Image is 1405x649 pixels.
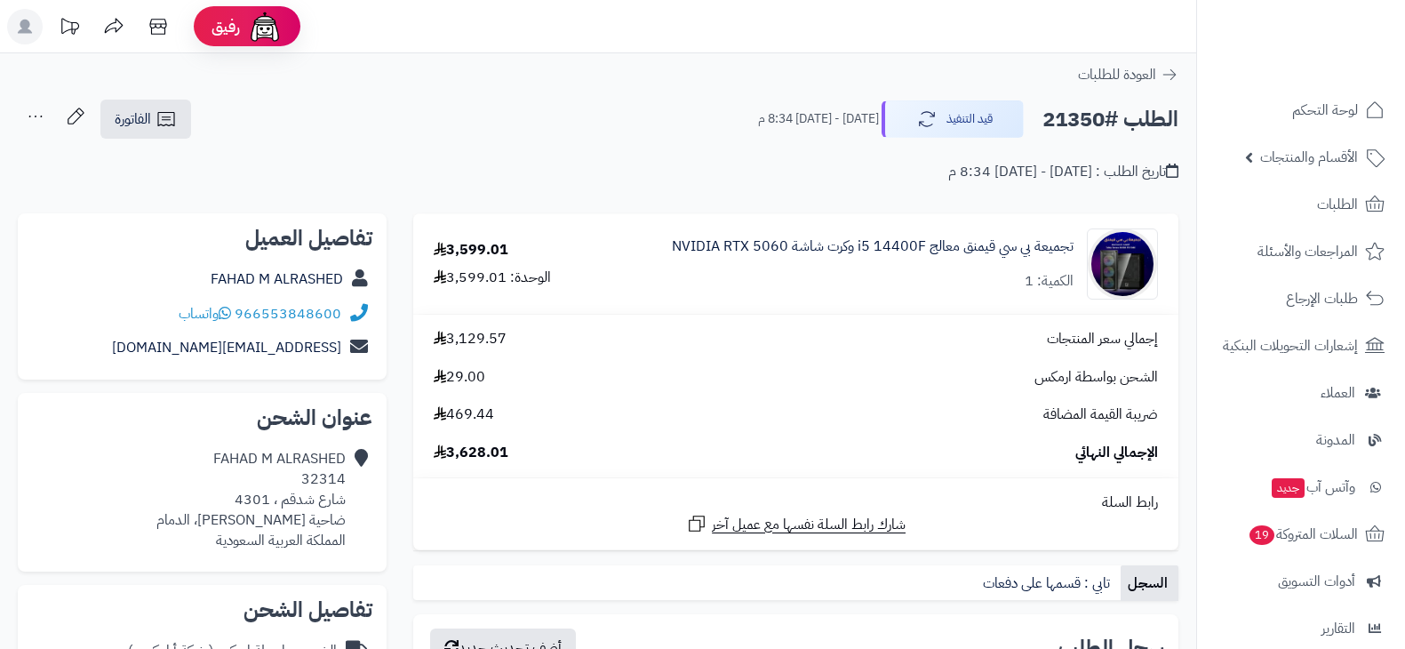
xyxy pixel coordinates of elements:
[247,9,283,44] img: ai-face.png
[1316,428,1355,453] span: المدونة
[1208,324,1394,367] a: إشعارات التحويلات البنكية
[1043,405,1158,425] span: ضريبة القيمة المضافة
[1208,419,1394,461] a: المدونة
[1208,560,1394,603] a: أدوات التسويق
[1257,239,1358,264] span: المراجعات والأسئلة
[434,443,508,463] span: 3,628.01
[100,100,191,139] a: الفاتورة
[1278,569,1355,594] span: أدوات التسويق
[976,565,1121,601] a: تابي : قسمها على دفعات
[758,110,879,128] small: [DATE] - [DATE] 8:34 م
[32,407,372,429] h2: عنوان الشحن
[1047,329,1158,349] span: إجمالي سعر المنتجات
[235,303,341,324] a: 966553848600
[1208,466,1394,509] a: وآتس آبجديد
[434,367,485,388] span: 29.00
[1260,145,1358,170] span: الأقسام والمنتجات
[1208,372,1394,414] a: العملاء
[179,303,231,324] a: واتساب
[686,513,906,535] a: شارك رابط السلة نفسها مع عميل آخر
[1321,616,1355,641] span: التقارير
[1249,525,1274,545] span: 19
[672,236,1074,257] a: تجميعة بي سي قيمنق معالج i5 14400F وكرت شاشة NVIDIA RTX 5060
[1075,443,1158,463] span: الإجمالي النهائي
[32,228,372,249] h2: تفاصيل العميل
[1208,89,1394,132] a: لوحة التحكم
[434,268,551,288] div: الوحدة: 3,599.01
[1121,565,1178,601] a: السجل
[115,108,151,130] span: الفاتورة
[1025,271,1074,292] div: الكمية: 1
[1078,64,1156,85] span: العودة للطلبات
[1208,230,1394,273] a: المراجعات والأسئلة
[1292,98,1358,123] span: لوحة التحكم
[1272,478,1305,498] span: جديد
[420,493,1171,513] div: رابط السلة
[1078,64,1178,85] a: العودة للطلبات
[434,329,507,349] span: 3,129.57
[156,449,346,550] div: FAHAD M ALRASHED 32314 شارع شدقم ، 4301 ضاحية [PERSON_NAME]، الدمام المملكة العربية السعودية
[434,405,494,425] span: 469.44
[1034,367,1158,388] span: الشحن بواسطة ارمكس
[32,599,372,621] h2: تفاصيل الشحن
[948,162,1178,182] div: تاريخ الطلب : [DATE] - [DATE] 8:34 م
[1208,513,1394,556] a: السلات المتروكة19
[712,515,906,535] span: شارك رابط السلة نفسها مع عميل آخر
[47,9,92,49] a: تحديثات المنصة
[1042,101,1178,138] h2: الطلب #21350
[1286,286,1358,311] span: طلبات الإرجاع
[212,16,240,37] span: رفيق
[1208,183,1394,226] a: الطلبات
[1317,192,1358,217] span: الطلبات
[1223,333,1358,358] span: إشعارات التحويلات البنكية
[1270,475,1355,500] span: وآتس آب
[1088,228,1157,300] img: 1757875072-Tabby-Tamara-90x90.jpg
[882,100,1024,138] button: قيد التنفيذ
[1208,277,1394,320] a: طلبات الإرجاع
[112,337,341,358] a: [EMAIL_ADDRESS][DOMAIN_NAME]
[1321,381,1355,405] span: العملاء
[1248,522,1358,547] span: السلات المتروكة
[211,268,343,290] a: FAHAD M ALRASHED
[434,240,508,260] div: 3,599.01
